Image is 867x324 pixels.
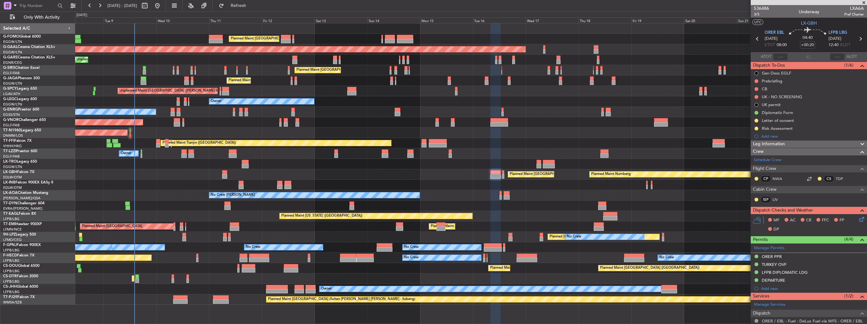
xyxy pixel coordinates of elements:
div: CS [824,175,834,182]
div: DEPARTURE [762,278,785,283]
div: Tue 16 [473,17,526,23]
span: Permits [753,236,768,243]
div: Planned Maint Tianjin ([GEOGRAPHIC_DATA]) [162,138,236,148]
div: Owner [121,149,131,158]
div: Mon 15 [420,17,473,23]
div: Planned Maint [GEOGRAPHIC_DATA] ([GEOGRAPHIC_DATA]) [296,65,396,75]
a: EGGW/LTN [3,39,22,44]
span: T7-LZZI [3,149,16,153]
a: T7-N1960Legacy 650 [3,129,41,132]
a: G-LEGCLegacy 600 [3,97,37,101]
a: T7-FFIFalcon 7X [3,139,32,143]
a: CS-DTRFalcon 2000 [3,274,38,278]
a: T7-EMIHawker 900XP [3,222,42,226]
div: Unplanned Maint [GEOGRAPHIC_DATA] ([PERSON_NAME] Intl) [119,86,222,96]
span: G-GAAL [3,45,18,49]
span: F-GPNJ [3,243,17,247]
div: [DATE] [76,13,87,18]
span: G-GARE [3,56,18,59]
a: G-GARECessna Citation XLS+ [3,56,55,59]
a: T7-DYNChallenger 604 [3,201,45,205]
a: TDP [836,176,850,182]
span: ELDT [840,42,850,48]
div: TURKEY OVF [762,262,786,267]
span: MF [773,217,779,224]
a: T7-EAGLFalcon 8X [3,212,36,216]
a: EGLF/FAB [3,154,20,159]
div: No Crew [404,243,419,252]
div: Sun 21 [737,17,790,23]
span: F-HECD [3,254,17,257]
a: EGNR/CEG [3,60,22,65]
span: ALDT [846,54,857,60]
input: --:-- [773,53,788,61]
div: No Crew [246,243,260,252]
a: LX-TROLegacy 650 [3,160,37,164]
input: Trip Number [19,1,56,10]
div: No Crew [567,232,581,242]
span: (4/4) [844,236,853,243]
a: EDLW/DTM [3,185,22,190]
a: EVRA/[PERSON_NAME] [3,206,42,211]
span: Dispatch [753,310,770,317]
div: Owner [211,97,221,106]
div: No Crew [404,253,419,262]
span: T7-FFI [3,139,14,143]
span: 12:40 [828,42,839,48]
span: G-FOMO [3,35,19,39]
div: Tue 9 [104,17,156,23]
span: 04:40 [803,35,813,41]
a: LFPB/LBG [3,248,20,253]
a: LFPB/LBG [3,269,20,273]
a: WMSA/SZB [3,300,22,305]
span: (1/6) [844,62,853,69]
a: Manage Services [754,302,785,308]
div: Sun 14 [367,17,420,23]
a: LFPB/LBG [3,279,20,284]
a: G-SPCYLegacy 650 [3,87,37,91]
span: DP [773,226,779,233]
div: Planned Maint [GEOGRAPHIC_DATA] ([GEOGRAPHIC_DATA]) [231,34,330,44]
a: 9H-LPZLegacy 500 [3,233,36,237]
div: Wed 10 [156,17,209,23]
span: ETOT [765,42,775,48]
a: LFPB/LBG [3,258,20,263]
a: EGLF/FAB [3,123,20,128]
span: 08:00 [777,42,787,48]
div: Wed 17 [526,17,579,23]
span: T7-EAGL [3,212,19,216]
div: Planned Maint [GEOGRAPHIC_DATA] (Sultan [PERSON_NAME] [PERSON_NAME] - Subang) [268,295,415,304]
div: CP [761,175,771,182]
span: G-JAGA [3,76,18,80]
div: Gen Decs EGLF [762,70,791,76]
div: Fri 19 [631,17,684,23]
a: LX-GBHFalcon 7X [3,170,34,174]
span: LX-GBH [801,20,817,27]
div: Unplanned Maint [PERSON_NAME] [76,55,134,64]
a: NWA [773,176,787,182]
span: Crew [753,148,764,155]
span: Dispatch To-Dos [753,62,785,69]
span: LX-AOA [3,191,18,195]
a: DNMM/LOS [3,133,23,138]
span: CS-JHH [3,285,17,289]
div: Sat 13 [315,17,367,23]
span: ATOT [761,54,771,60]
a: F-GPNJFalcon 900EX [3,243,41,247]
a: LFPB/LBG [3,290,20,294]
a: VHHH/HKG [3,144,22,148]
div: Planned Maint [GEOGRAPHIC_DATA] ([GEOGRAPHIC_DATA]) [510,170,609,179]
span: Services [753,293,769,300]
span: CS-DTR [3,274,17,278]
span: LX-GBH [3,170,17,174]
span: Leg Information [753,141,785,148]
a: EGGW/LTN [3,81,22,86]
div: Planned Maint [US_STATE] ([GEOGRAPHIC_DATA]) [281,211,362,221]
span: [DATE] - [DATE] [107,3,137,9]
span: LX-TRO [3,160,17,164]
a: EDLW/DTM [3,175,22,180]
div: ORER PPR [762,254,782,259]
div: Fri 12 [262,17,315,23]
div: UK permit [762,102,781,107]
a: CS-JHHGlobal 6000 [3,285,38,289]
